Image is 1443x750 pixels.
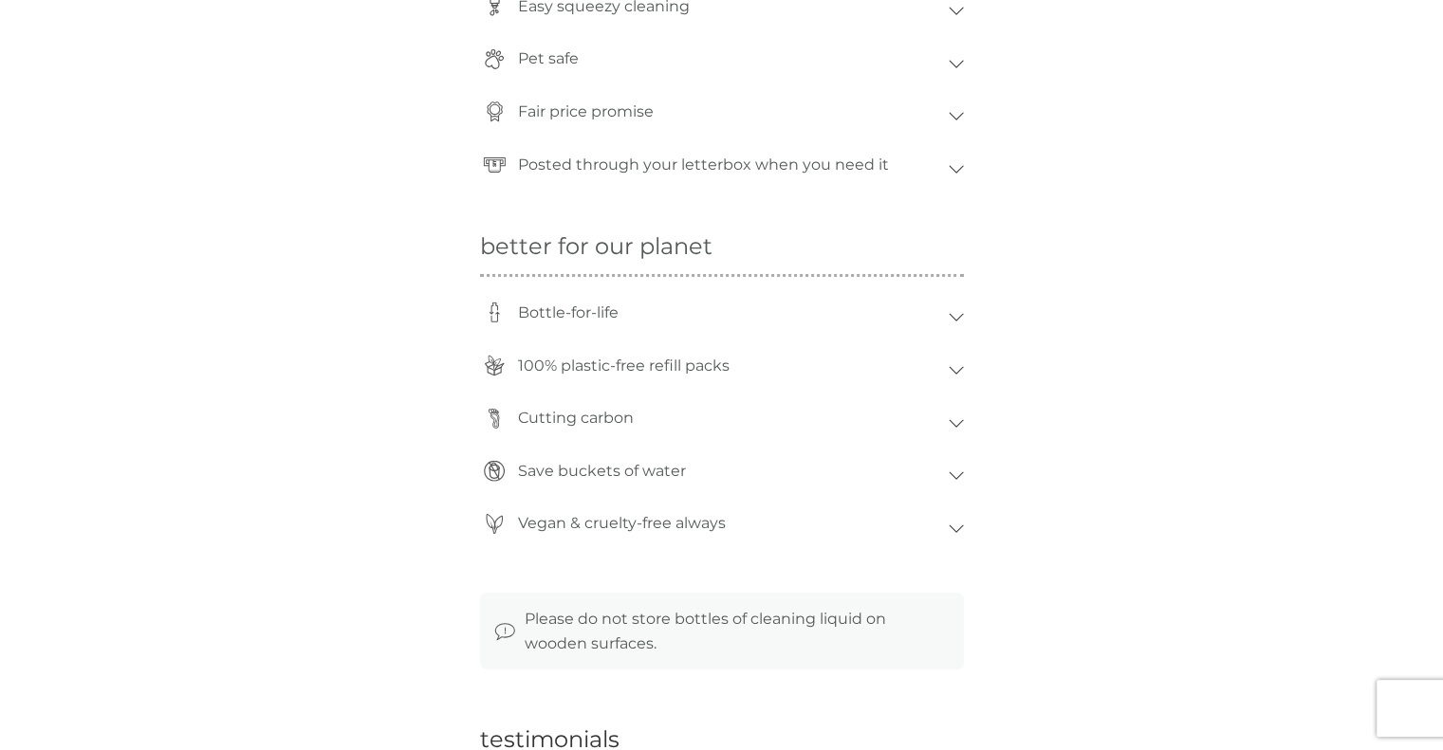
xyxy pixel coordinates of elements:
[525,607,950,655] p: Please do not store bottles of cleaning liquid on wooden surfaces.
[484,48,505,70] img: pet-safe-icon.svg
[509,396,643,440] p: Cutting carbon
[484,460,505,482] img: no-mop-bucket-icon.svg
[483,154,506,175] img: letterbox-icon.svg
[509,344,739,388] p: 100% plastic-free refill packs
[484,408,505,430] img: CO2-icon.svg
[509,291,628,335] p: Bottle-for-life
[484,355,505,376] img: plastic-free-packaging-icon.svg
[480,233,964,261] h2: better for our planet
[484,302,505,323] img: bottle-icon.svg
[509,449,695,493] p: Save buckets of water
[509,90,663,134] p: Fair price promise
[484,101,505,122] img: rosette.svg
[509,502,735,545] p: Vegan & cruelty-free always
[484,513,505,535] img: vegan-icon.svg
[509,143,898,187] p: Posted through your letterbox when you need it
[509,37,588,81] p: Pet safe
